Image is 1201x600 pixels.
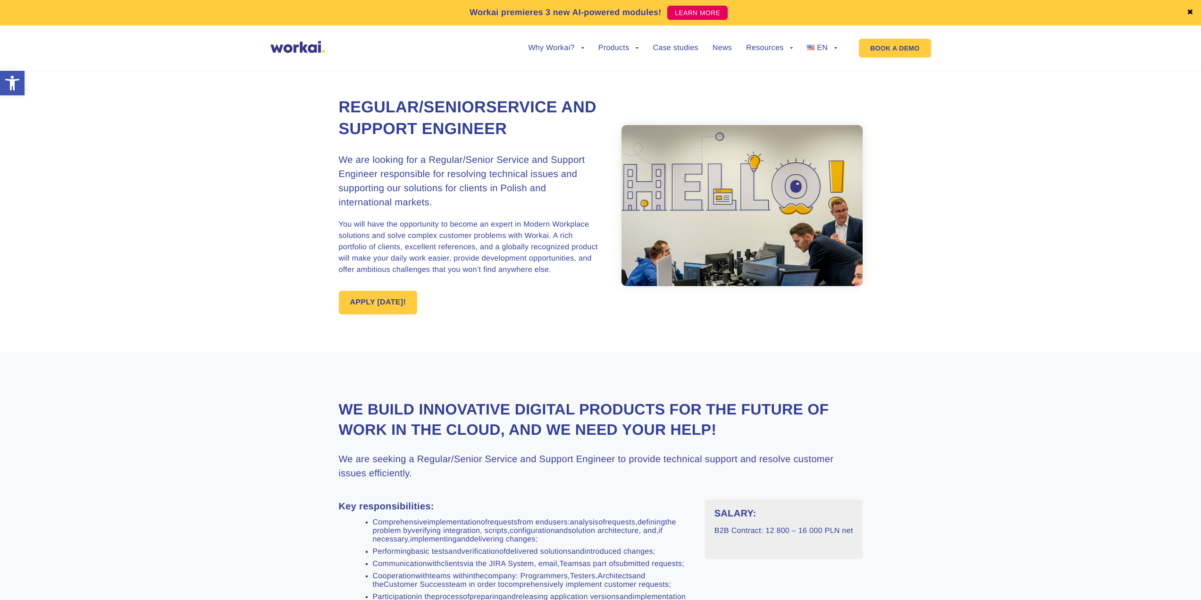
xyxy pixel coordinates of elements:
p: B2B Contract: 12 800 – 16 000 PLN net [714,525,853,537]
span: Cooperation [373,572,416,580]
a: Products [598,44,639,52]
span: from end [518,518,549,526]
span: solutions [540,548,571,556]
span: within [453,572,473,580]
h3: SALARY: [714,507,853,521]
span: necessary [373,535,408,543]
strong: Key responsibilities: [339,501,434,512]
span: with [427,560,441,568]
span: solution [568,527,596,535]
span: the [473,572,484,580]
span: and [571,548,585,556]
span: , [635,518,638,526]
span: architecture [597,527,638,535]
a: Case studies [653,44,698,52]
span: and the [373,572,646,589]
a: ✖ [1187,9,1193,17]
span: implementing [410,535,457,543]
span: if [658,527,663,535]
span: of [499,548,506,556]
span: with [415,572,429,580]
span: customer [604,581,636,589]
span: , [596,572,598,580]
span: changes [506,535,536,543]
a: Resources [746,44,793,52]
a: BOOK A DEMO [859,39,931,58]
span: implement [566,581,602,589]
span: changes [623,548,653,556]
span: of [598,518,605,526]
span: submitted [615,560,649,568]
h2: We build innovative digital products for the future of work in the Cloud, and we need your help! [339,399,863,440]
a: LEARN MORE [667,6,728,20]
span: Regular/Senior [339,98,486,116]
span: requests; [639,581,672,589]
span: delivering [470,535,504,543]
span: and [555,527,568,535]
span: Communication [373,560,427,568]
span: team in order to [449,581,504,589]
span: ; [536,535,538,543]
span: : Programmers, [516,572,570,580]
span: basic [411,548,429,556]
span: , and, [638,527,658,535]
span: : [568,518,570,526]
span: You will have the opportunity to become an expert in Modern Workplace solutions and solve complex... [339,220,598,274]
span: delivered [506,548,538,556]
h3: We are seeking a Regular/Senior Service and Support Engineer to provide technical support and res... [339,452,863,481]
span: verifying [412,527,441,535]
span: configuration [510,527,555,535]
span: EN [817,44,828,52]
span: teams [429,572,451,580]
span: implementation [428,518,481,526]
span: comprehensively [504,581,563,589]
span: company [484,572,516,580]
span: the problem by [373,518,676,535]
span: verification [462,548,499,556]
span: Customer [384,581,418,589]
span: and [448,548,462,556]
span: clients [441,560,464,568]
span: ; [653,548,655,556]
span: and [457,535,470,543]
span: requests [605,518,635,526]
span: tests [432,548,448,556]
span: requests [487,518,518,526]
span: Performing [373,548,411,556]
span: requests [652,560,682,568]
span: of [481,518,487,526]
span: via the JIRA System, email, [463,560,559,568]
p: Workai premieres 3 new AI-powered modules! [470,6,662,19]
a: Why Workai? [528,44,584,52]
span: Success [420,581,449,589]
span: Teams [560,560,583,568]
h3: We are looking for a Regular/Senior Service and Support Engineer responsible for resolving techni... [339,153,601,210]
span: users [548,518,568,526]
span: Architects [597,572,632,580]
span: Testers [570,572,596,580]
span: introduced [584,548,621,556]
a: APPLY [DATE]! [339,291,418,314]
a: News [713,44,732,52]
span: integration [443,527,480,535]
span: , [408,535,410,543]
span: ; [682,560,684,568]
span: , scripts, [480,527,510,535]
span: defining [638,518,665,526]
span: analysis [570,518,598,526]
span: Service and Support Engineer [339,98,596,138]
span: Comprehensive [373,518,428,526]
span: as part of [582,560,615,568]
